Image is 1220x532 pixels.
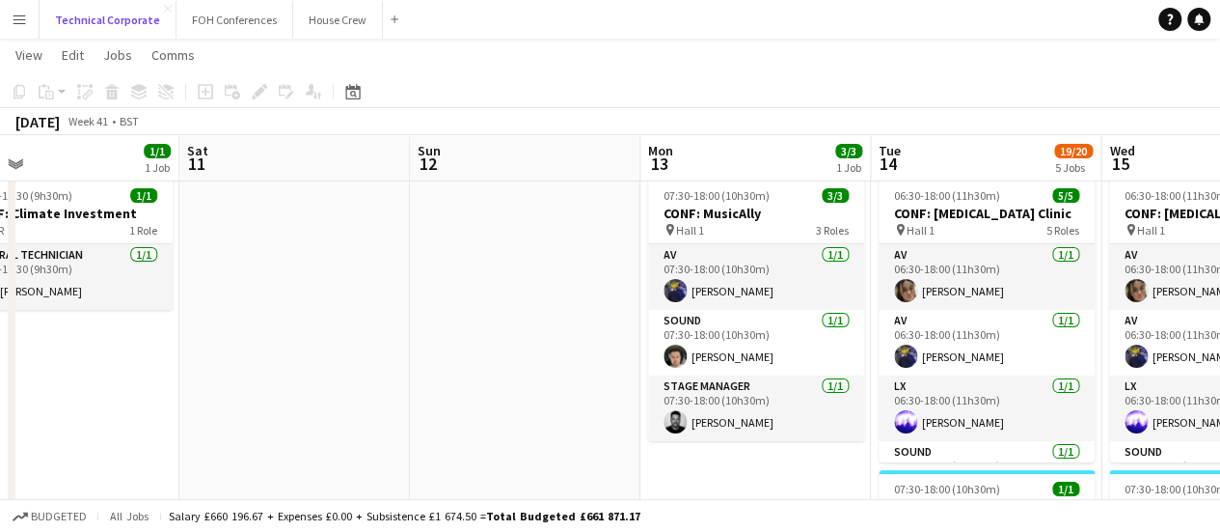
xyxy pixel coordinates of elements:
[879,142,901,159] span: Tue
[144,42,203,68] a: Comms
[151,46,195,64] span: Comms
[1137,223,1165,238] span: Hall 1
[40,1,176,39] button: Technical Corporate
[31,510,87,523] span: Budgeted
[1106,153,1134,175] span: 15
[879,205,1095,222] h3: CONF: [MEDICAL_DATA] Clinic
[876,153,901,175] span: 14
[816,223,849,238] span: 3 Roles
[15,46,42,64] span: View
[648,244,864,310] app-card-role: AV1/107:30-18:00 (10h30m)[PERSON_NAME]
[648,205,864,222] h3: CONF: MusicAlly
[64,114,112,128] span: Week 41
[894,482,1000,496] span: 07:30-18:00 (10h30m)
[1052,482,1079,496] span: 1/1
[103,46,132,64] span: Jobs
[144,144,171,158] span: 1/1
[129,223,157,238] span: 1 Role
[184,153,208,175] span: 11
[879,177,1095,462] app-job-card: 06:30-18:00 (11h30m)5/5CONF: [MEDICAL_DATA] Clinic Hall 15 RolesAV1/106:30-18:00 (11h30m)[PERSON_...
[169,509,640,523] div: Salary £660 196.67 + Expenses £0.00 + Subsistence £1 674.50 =
[648,310,864,376] app-card-role: Sound1/107:30-18:00 (10h30m)[PERSON_NAME]
[894,188,1000,203] span: 06:30-18:00 (11h30m)
[648,376,864,441] app-card-role: Stage Manager1/107:30-18:00 (10h30m)[PERSON_NAME]
[1052,188,1079,203] span: 5/5
[879,244,1095,310] app-card-role: AV1/106:30-18:00 (11h30m)[PERSON_NAME]
[293,1,383,39] button: House Crew
[879,441,1095,513] app-card-role: Sound1/106:30-18:00 (11h30m)
[15,112,60,131] div: [DATE]
[645,153,673,175] span: 13
[822,188,849,203] span: 3/3
[1046,223,1079,238] span: 5 Roles
[106,509,152,523] span: All jobs
[10,506,90,527] button: Budgeted
[648,177,864,441] app-job-card: 07:30-18:00 (10h30m)3/3CONF: MusicAlly Hall 13 RolesAV1/107:30-18:00 (10h30m)[PERSON_NAME]Sound1/...
[120,114,139,128] div: BST
[1055,160,1092,175] div: 5 Jobs
[676,223,704,238] span: Hall 1
[836,160,861,175] div: 1 Job
[62,46,84,64] span: Edit
[187,142,208,159] span: Sat
[907,223,935,238] span: Hall 1
[879,498,1095,516] h3: CONF: Data Physics
[418,142,441,159] span: Sun
[664,188,770,203] span: 07:30-18:00 (10h30m)
[54,42,92,68] a: Edit
[1054,144,1093,158] span: 19/20
[130,188,157,203] span: 1/1
[486,509,640,523] span: Total Budgeted £661 871.17
[648,142,673,159] span: Mon
[879,376,1095,441] app-card-role: LX1/106:30-18:00 (11h30m)[PERSON_NAME]
[176,1,293,39] button: FOH Conferences
[1109,142,1134,159] span: Wed
[415,153,441,175] span: 12
[835,144,862,158] span: 3/3
[95,42,140,68] a: Jobs
[879,310,1095,376] app-card-role: AV1/106:30-18:00 (11h30m)[PERSON_NAME]
[145,160,170,175] div: 1 Job
[8,42,50,68] a: View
